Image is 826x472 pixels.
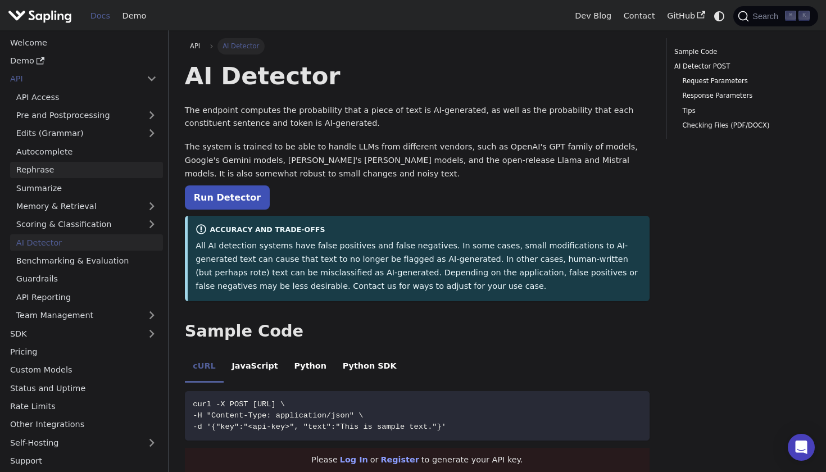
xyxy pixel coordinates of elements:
a: Summarize [10,180,163,196]
a: API [185,38,206,54]
a: Rephrase [10,162,163,178]
button: Search (Command+K) [733,6,818,26]
a: Pricing [4,344,163,360]
a: AI Detector POST [674,61,806,72]
a: Sample Code [674,47,806,57]
a: Request Parameters [682,76,801,87]
span: API [190,42,200,50]
span: -d '{"key":"<api-key>", "text":"This is sample text."}' [193,423,446,431]
a: API Access [10,89,163,105]
p: The system is trained to be able to handle LLMs from different vendors, such as OpenAI's GPT fami... [185,140,650,180]
span: curl -X POST [URL] \ [193,400,285,409]
a: Dev Blog [569,7,617,25]
kbd: K [798,11,810,21]
button: Switch between dark and light mode (currently system mode) [711,8,728,24]
a: Register [380,455,419,464]
div: Accuracy and Trade-offs [196,224,641,237]
h2: Sample Code [185,321,650,342]
span: AI Detector [217,38,265,54]
a: API Reporting [10,289,163,305]
a: Status and Uptime [4,380,163,396]
a: Pre and Postprocessing [10,107,163,124]
button: Expand sidebar category 'SDK' [140,325,163,342]
a: AI Detector [10,234,163,251]
span: Search [749,12,785,21]
a: Self-Hosting [4,434,163,451]
a: Benchmarking & Evaluation [10,253,163,269]
p: The endpoint computes the probability that a piece of text is AI-generated, as well as the probab... [185,104,650,131]
img: Sapling.ai [8,8,72,24]
a: GitHub [661,7,711,25]
button: Collapse sidebar category 'API' [140,71,163,87]
a: Team Management [10,307,163,324]
li: Python [286,352,334,383]
a: Scoring & Classification [10,216,163,233]
li: cURL [185,352,224,383]
a: SDK [4,325,140,342]
a: Custom Models [4,362,163,378]
h1: AI Detector [185,61,650,91]
span: -H "Content-Type: application/json" \ [193,411,363,420]
a: Autocomplete [10,143,163,160]
a: API [4,71,140,87]
div: Open Intercom Messenger [788,434,815,461]
a: Memory & Retrieval [10,198,163,215]
a: Run Detector [185,185,270,210]
a: Guardrails [10,271,163,287]
a: Sapling.ai [8,8,76,24]
nav: Breadcrumbs [185,38,650,54]
a: Tips [682,106,801,116]
a: Welcome [4,34,163,51]
li: Python SDK [334,352,405,383]
p: All AI detection systems have false positives and false negatives. In some cases, small modificat... [196,239,641,293]
kbd: ⌘ [785,11,796,21]
a: Rate Limits [4,398,163,415]
a: Contact [618,7,661,25]
li: JavaScript [224,352,286,383]
a: Edits (Grammar) [10,125,163,142]
a: Other Integrations [4,416,163,433]
a: Docs [84,7,116,25]
a: Support [4,453,163,469]
a: Checking Files (PDF/DOCX) [682,120,801,131]
a: Response Parameters [682,90,801,101]
a: Demo [116,7,152,25]
a: Demo [4,53,163,69]
a: Log In [340,455,368,464]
